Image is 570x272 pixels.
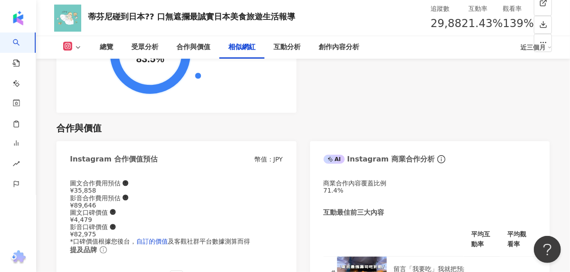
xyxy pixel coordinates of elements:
[88,11,295,22] div: 蒂芬尼碰到日本?? 口無遮攔最誠實日本美食旅遊生活報導
[70,187,283,194] div: ¥35,858
[468,4,503,14] div: 互動率
[131,42,158,53] div: 受眾分析
[13,155,20,175] span: rise
[468,15,503,32] span: 1.43%
[436,154,447,165] span: info-circle
[70,202,283,209] div: ¥89,646
[324,180,537,187] div: 商業合作內容覆蓋比例
[136,238,168,245] a: 自訂的價值
[70,194,283,202] div: 影音合作費用預估
[70,245,97,255] div: 提及品牌
[319,42,359,53] div: 創作內容分析
[324,208,385,217] div: 互動最佳前三大內容
[70,231,283,238] div: ¥82,975
[70,223,283,231] div: 影音口碑價值
[273,42,301,53] div: 互動分析
[9,250,27,265] img: chrome extension
[56,122,102,134] div: 合作與價值
[503,15,534,32] span: 139%
[100,42,113,53] div: 總覽
[13,32,31,59] a: search
[324,187,537,194] div: 71.4%
[176,42,210,53] div: 合作與價值
[431,4,468,14] div: 追蹤數
[11,11,25,25] img: logo icon
[70,209,283,216] div: 圖文口碑價值
[534,236,561,263] iframe: Help Scout Beacon - Open
[255,156,283,163] div: 幣值：JPY
[507,229,529,249] div: 平均觀看率
[324,155,345,164] div: AI
[431,17,468,30] span: 29,882
[228,42,255,53] div: 相似網紅
[70,238,283,245] div: *口碑價值根據您後台， 及客觀社群平台數據測算而得
[520,40,552,55] div: 近三個月
[471,229,493,249] div: 平均互動率
[70,216,283,223] div: ¥4,479
[70,154,158,164] div: Instagram 合作價值預估
[54,5,81,32] img: KOL Avatar
[98,245,108,255] span: info-circle
[70,180,283,187] div: 圖文合作費用預估
[324,154,435,164] div: Instagram 商業合作分析
[503,4,534,14] div: 觀看率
